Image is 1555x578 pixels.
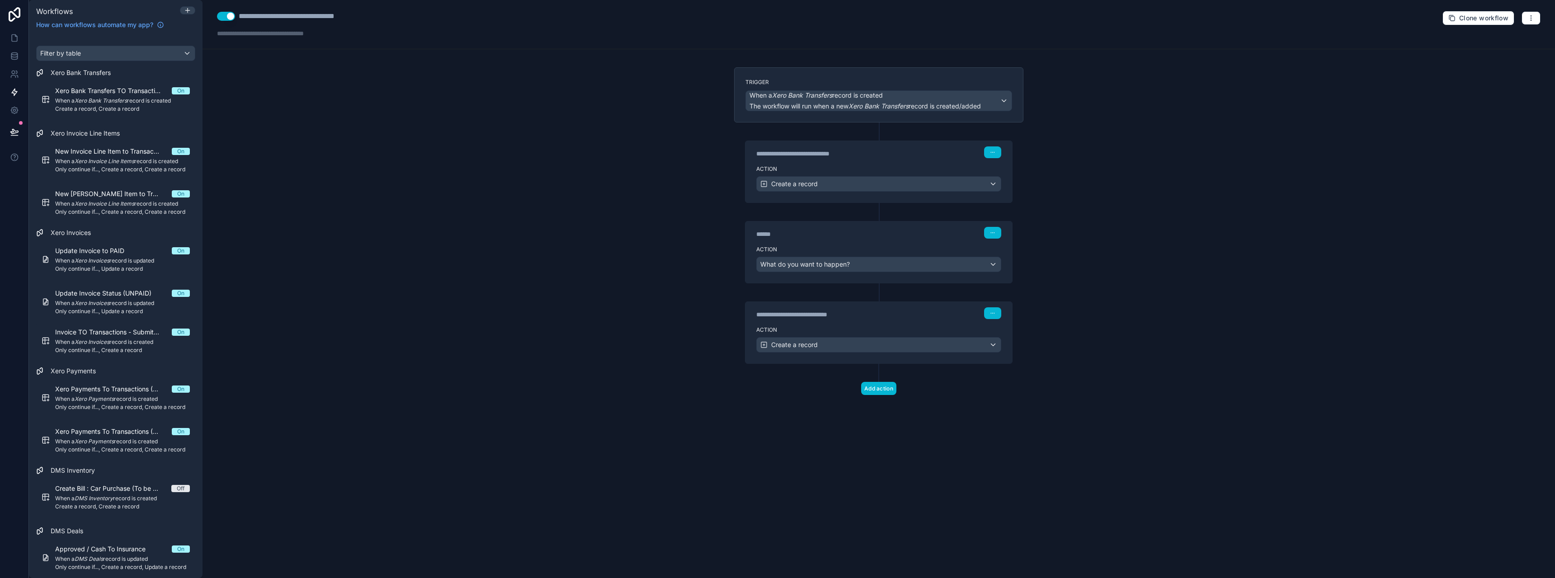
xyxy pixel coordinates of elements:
[848,102,909,110] em: Xero Bank Transfers
[771,340,818,349] span: Create a record
[36,7,73,16] span: Workflows
[745,90,1012,111] button: When aXero Bank Transfersrecord is createdThe workflow will run when a newXero Bank Transfersreco...
[756,176,1001,192] button: Create a record
[1442,11,1514,25] button: Clone workflow
[756,257,1001,272] button: What do you want to happen?
[771,179,818,188] span: Create a record
[756,337,1001,352] button: Create a record
[1459,14,1508,22] span: Clone workflow
[861,382,896,395] button: Add action
[749,102,981,110] span: The workflow will run when a new record is created/added
[749,91,883,100] span: When a record is created
[772,91,832,99] em: Xero Bank Transfers
[760,260,850,268] span: What do you want to happen?
[33,20,168,29] a: How can workflows automate my app?
[745,79,1012,86] label: Trigger
[756,165,1001,173] label: Action
[756,246,1001,253] label: Action
[36,20,153,29] span: How can workflows automate my app?
[756,326,1001,334] label: Action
